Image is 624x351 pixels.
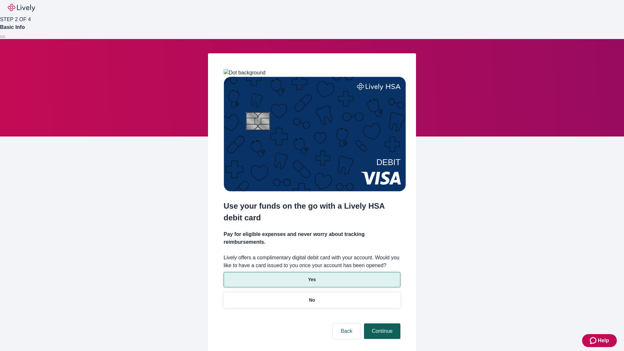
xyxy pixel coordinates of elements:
[224,200,400,224] h2: Use your funds on the go with a Lively HSA debit card
[308,276,316,283] p: Yes
[582,334,617,347] button: Zendesk support iconHelp
[598,337,609,344] span: Help
[224,254,400,269] label: Lively offers a complimentary digital debit card with your account. Would you like to have a card...
[224,292,400,308] button: No
[224,69,266,77] img: Dot background
[224,272,400,287] button: Yes
[8,4,35,12] img: Lively
[309,297,315,304] p: No
[333,323,360,339] button: Back
[364,323,400,339] button: Continue
[590,337,598,344] svg: Zendesk support icon
[224,230,400,246] h4: Pay for eligible expenses and never worry about tracking reimbursements.
[224,77,406,191] img: Debit card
